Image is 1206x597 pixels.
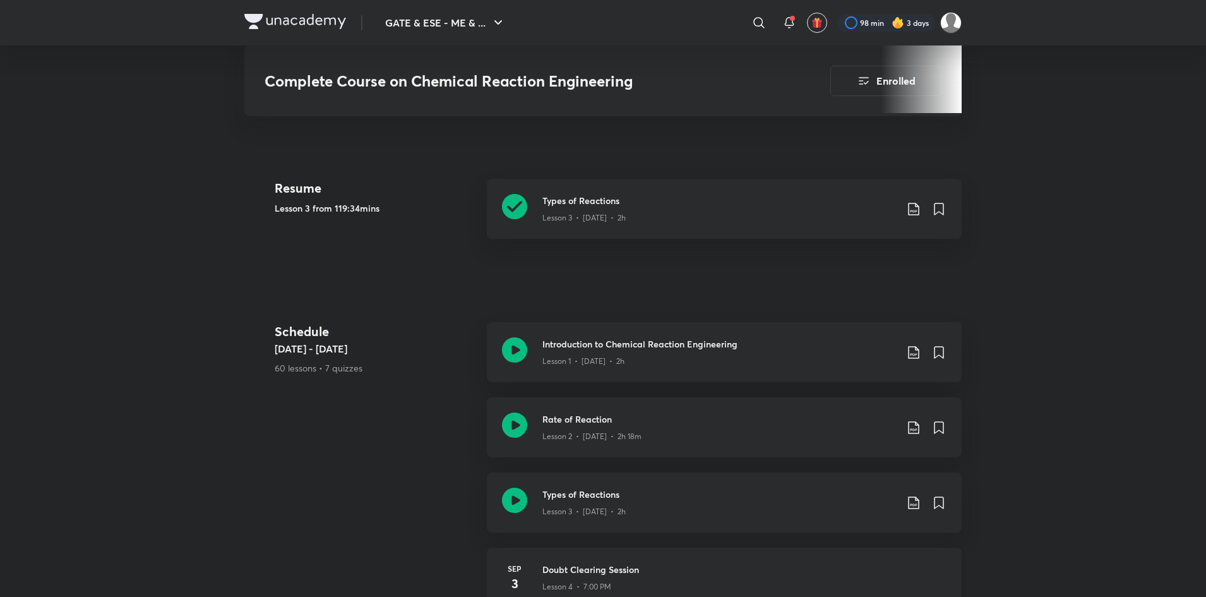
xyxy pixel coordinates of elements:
[542,356,624,367] p: Lesson 1 • [DATE] • 2h
[542,431,642,442] p: Lesson 2 • [DATE] • 2h 18m
[542,488,896,501] h3: Types of Reactions
[487,397,962,473] a: Rate of ReactionLesson 2 • [DATE] • 2h 18m
[807,13,827,33] button: avatar
[265,72,759,90] h3: Complete Course on Chemical Reaction Engineering
[542,581,611,593] p: Lesson 4 • 7:00 PM
[892,16,904,29] img: streak
[378,10,513,35] button: GATE & ESE - ME & ...
[275,361,477,375] p: 60 lessons • 7 quizzes
[275,341,477,356] h5: [DATE] - [DATE]
[542,337,896,351] h3: Introduction to Chemical Reaction Engineering
[502,563,527,574] h6: Sep
[275,179,477,198] h4: Resume
[542,563,946,576] h3: Doubt Clearing Session
[244,14,346,29] img: Company Logo
[542,413,896,426] h3: Rate of Reaction
[275,322,477,341] h4: Schedule
[487,322,962,397] a: Introduction to Chemical Reaction EngineeringLesson 1 • [DATE] • 2h
[487,473,962,548] a: Types of ReactionsLesson 3 • [DATE] • 2h
[275,202,477,215] h5: Lesson 3 from 119:34mins
[244,14,346,32] a: Company Logo
[811,17,823,28] img: avatar
[487,179,962,254] a: Types of ReactionsLesson 3 • [DATE] • 2h
[542,212,626,224] p: Lesson 3 • [DATE] • 2h
[542,506,626,517] p: Lesson 3 • [DATE] • 2h
[830,66,941,96] button: Enrolled
[502,574,527,593] h4: 3
[940,12,962,33] img: Prakhar Mishra
[542,194,896,207] h3: Types of Reactions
